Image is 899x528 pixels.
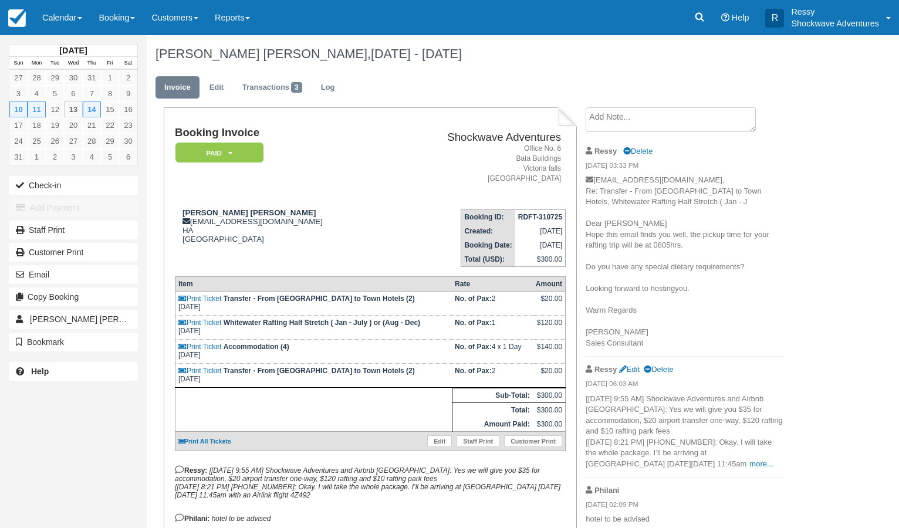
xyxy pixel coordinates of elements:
td: $300.00 [533,417,566,432]
button: Add Payment [9,198,138,217]
a: Print Ticket [178,343,221,351]
p: [[DATE] 9:55 AM] Shockwave Adventures and Airbnb [GEOGRAPHIC_DATA]: Yes we will give you $35 for ... [586,394,783,470]
strong: [PERSON_NAME] [PERSON_NAME] [182,208,316,217]
a: Print Ticket [178,367,221,375]
a: 30 [119,133,137,149]
a: Transactions3 [234,76,311,99]
strong: [DATE] [59,46,87,55]
th: Total: [452,403,533,418]
a: Invoice [156,76,200,99]
strong: Transfer - From [GEOGRAPHIC_DATA] to Town Hotels (2) [224,295,415,303]
td: [DATE] [175,316,452,340]
a: 19 [46,117,64,133]
a: 1 [101,70,119,86]
a: Edit [619,365,640,374]
em: Paid [175,143,263,163]
a: Delete [644,365,673,374]
td: [DATE] [175,364,452,388]
em: [DATE] 03:33 PM [586,161,783,174]
i: Help [721,13,729,22]
a: Edit [427,435,452,447]
a: Print Ticket [178,319,221,327]
img: checkfront-main-nav-mini-logo.png [8,9,26,27]
th: Total (USD): [461,252,515,267]
a: 16 [119,101,137,117]
td: [DATE] [175,340,452,364]
th: Booking Date: [461,238,515,252]
div: $20.00 [536,367,562,384]
a: Customer Print [9,243,138,262]
a: Staff Print [457,435,499,447]
a: 4 [83,149,101,165]
strong: Ressy [594,365,617,374]
strong: Philani: [175,515,209,523]
a: Customer Print [504,435,562,447]
td: $300.00 [533,403,566,418]
th: Mon [28,57,46,70]
div: $120.00 [536,319,562,336]
h1: [PERSON_NAME] [PERSON_NAME], [156,47,812,61]
a: Paid [175,142,259,164]
strong: No. of Pax [455,319,492,327]
strong: Accommodation (4) [224,343,289,351]
th: Rate [452,277,533,292]
a: 27 [9,70,28,86]
a: more... [749,459,773,468]
a: Help [9,362,138,381]
a: 3 [9,86,28,101]
a: 21 [83,117,101,133]
th: Amount [533,277,566,292]
a: 29 [46,70,64,86]
th: Item [175,277,452,292]
a: 1 [28,149,46,165]
th: Wed [64,57,82,70]
a: Log [312,76,344,99]
button: Copy Booking [9,287,138,306]
h2: Shockwave Adventures [393,131,561,144]
span: [DATE] - [DATE] [371,46,462,61]
span: [PERSON_NAME] [PERSON_NAME] [30,314,167,324]
a: 5 [46,86,64,101]
th: Fri [101,57,119,70]
a: 20 [64,117,82,133]
em: [DATE] 02:09 PM [586,500,783,513]
a: 4 [28,86,46,101]
a: [PERSON_NAME] [PERSON_NAME] [9,310,138,329]
a: 23 [119,117,137,133]
strong: Whitewater Rafting Half Stretch ( Jan - July ) or (Aug - Dec) [224,319,420,327]
strong: No. of Pax [455,295,492,303]
a: 28 [28,70,46,86]
strong: RDFT-310725 [518,213,562,221]
a: 25 [28,133,46,149]
strong: Ressy: [175,466,207,475]
strong: No. of Pax [455,343,492,351]
p: [EMAIL_ADDRESS][DOMAIN_NAME], Re: Transfer - From [GEOGRAPHIC_DATA] to Town Hotels, Whitewater Ra... [586,175,783,348]
a: 8 [101,86,119,101]
a: 18 [28,117,46,133]
a: 5 [101,149,119,165]
p: Ressy [791,6,879,18]
h1: Booking Invoice [175,127,388,139]
span: 3 [291,82,302,93]
a: Print All Tickets [178,438,231,445]
td: [DATE] [515,224,566,238]
a: 22 [101,117,119,133]
em: hotel to be advised [212,515,271,523]
a: 30 [64,70,82,86]
a: 31 [83,70,101,86]
a: 3 [64,149,82,165]
a: 2 [119,70,137,86]
a: 7 [83,86,101,101]
a: 17 [9,117,28,133]
strong: Transfer - From [GEOGRAPHIC_DATA] to Town Hotels (2) [224,367,415,375]
p: Shockwave Adventures [791,18,879,29]
a: 15 [101,101,119,117]
td: 4 x 1 Day [452,340,533,364]
th: Tue [46,57,64,70]
strong: Philani [594,486,619,495]
button: Check-in [9,176,138,195]
button: Email [9,265,138,284]
strong: Ressy [594,147,617,155]
strong: No. of Pax [455,367,492,375]
a: Print Ticket [178,295,221,303]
